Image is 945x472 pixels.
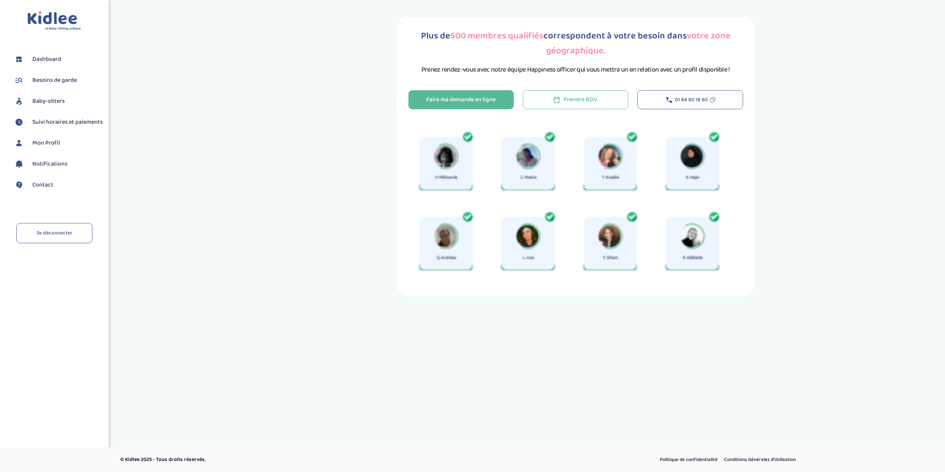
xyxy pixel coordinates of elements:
[657,455,720,465] a: Politique de confidentialité
[721,455,799,465] a: Conditions Générales d’Utilisation
[13,137,103,149] a: Mon Profil
[408,124,734,285] img: kidlee_welcome_white_desktop.PNG
[554,96,597,104] div: Prendre RDV
[16,223,92,243] a: Se déconnecter
[408,90,514,109] button: Faire ma demande en ligne
[13,54,25,65] img: dashboard.svg
[13,179,25,191] img: contact.svg
[32,97,65,106] span: Baby-sitters
[13,96,103,107] a: Baby-sitters
[32,139,60,148] span: Mon Profil
[450,29,543,43] span: 500 membres qualifiés
[32,55,61,64] span: Dashboard
[32,118,103,127] span: Suivi horaires et paiements
[675,96,708,104] span: 01 84 80 18 80
[426,96,496,104] div: Faire ma demande en ligne
[27,11,81,31] img: logo.svg
[13,158,103,170] a: Notifications
[13,96,25,107] img: babysitters.svg
[32,159,67,169] span: Notifications
[32,180,53,190] span: Contact
[523,90,628,109] button: Prendre RDV
[13,116,103,128] a: Suivi horaires et paiements
[32,76,77,85] span: Besoins de garde
[408,29,743,58] h1: Plus de correspondent à votre besoin dans
[546,29,731,58] span: votre zone géographique.
[421,64,730,75] p: Prenez rendez-vous avec notre équipe Happiness officer qui vous mettra un en relation avec un pro...
[13,158,25,170] img: notification.svg
[13,75,25,86] img: besoin.svg
[120,456,505,464] p: © Kidlee 2025 - Tous droits réservés.
[637,90,743,109] button: 01 84 80 18 80
[13,116,25,128] img: suivihoraire.svg
[13,54,103,65] a: Dashboard
[13,75,103,86] a: Besoins de garde
[13,179,103,191] a: Contact
[13,137,25,149] img: profil.svg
